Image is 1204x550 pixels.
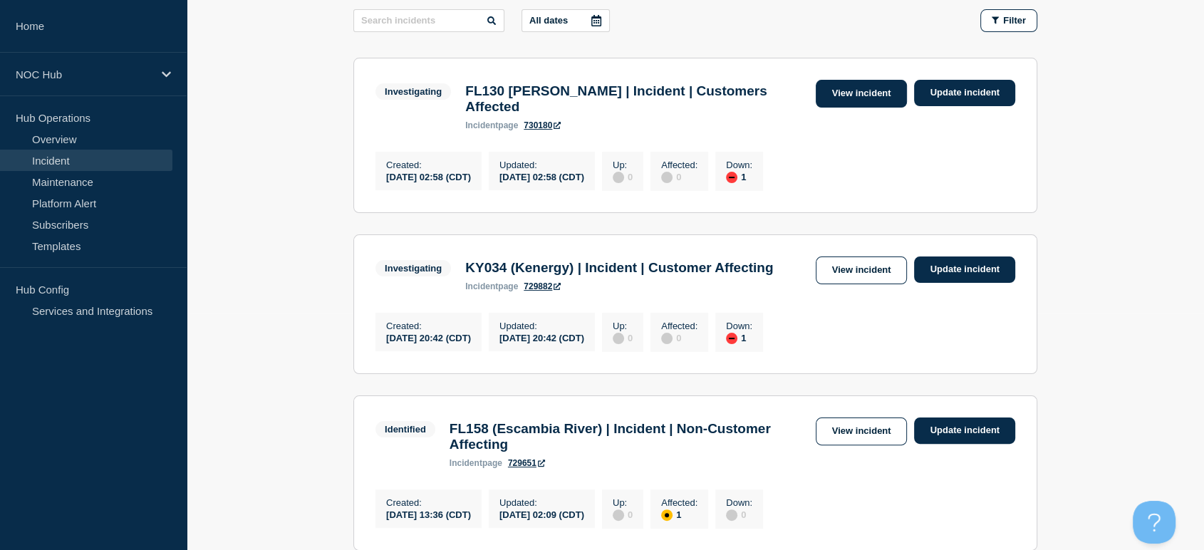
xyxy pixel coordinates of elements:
div: down [726,172,737,183]
div: disabled [661,172,673,183]
span: Filter [1003,15,1026,26]
button: Filter [980,9,1037,32]
a: View incident [816,80,908,108]
p: NOC Hub [16,68,152,81]
div: 0 [613,331,633,344]
p: page [465,120,518,130]
input: Search incidents [353,9,504,32]
div: disabled [613,172,624,183]
div: [DATE] 13:36 (CDT) [386,508,471,520]
div: 0 [661,170,697,183]
p: Updated : [499,321,584,331]
h3: FL158 (Escambia River) | Incident | Non-Customer Affecting [450,421,809,452]
div: [DATE] 20:42 (CDT) [386,331,471,343]
p: Down : [726,497,752,508]
div: 0 [661,331,697,344]
p: Affected : [661,160,697,170]
h3: KY034 (Kenergy) | Incident | Customer Affecting [465,260,773,276]
div: 1 [661,508,697,521]
span: Identified [375,421,435,437]
a: Update incident [914,417,1015,444]
p: All dates [529,15,568,26]
div: disabled [661,333,673,344]
div: disabled [613,333,624,344]
p: Updated : [499,160,584,170]
iframe: Help Scout Beacon - Open [1133,501,1176,544]
div: [DATE] 02:58 (CDT) [499,170,584,182]
a: 730180 [524,120,561,130]
p: Affected : [661,321,697,331]
div: down [726,333,737,344]
div: 0 [613,508,633,521]
p: Created : [386,160,471,170]
div: affected [661,509,673,521]
p: Created : [386,497,471,508]
a: 729882 [524,281,561,291]
p: Updated : [499,497,584,508]
a: Update incident [914,80,1015,106]
div: [DATE] 20:42 (CDT) [499,331,584,343]
span: Investigating [375,83,451,100]
p: Up : [613,497,633,508]
p: page [450,458,502,468]
a: View incident [816,256,908,284]
p: page [465,281,518,291]
p: Affected : [661,497,697,508]
div: 0 [726,508,752,521]
div: 1 [726,170,752,183]
p: Up : [613,321,633,331]
div: [DATE] 02:09 (CDT) [499,508,584,520]
a: Update incident [914,256,1015,283]
span: Investigating [375,260,451,276]
p: Down : [726,160,752,170]
a: 729651 [508,458,545,468]
span: incident [450,458,482,468]
h3: FL130 [PERSON_NAME] | Incident | Customers Affected [465,83,808,115]
a: View incident [816,417,908,445]
div: [DATE] 02:58 (CDT) [386,170,471,182]
div: 0 [613,170,633,183]
div: disabled [613,509,624,521]
div: disabled [726,509,737,521]
p: Created : [386,321,471,331]
span: incident [465,281,498,291]
button: All dates [521,9,610,32]
p: Up : [613,160,633,170]
p: Down : [726,321,752,331]
span: incident [465,120,498,130]
div: 1 [726,331,752,344]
